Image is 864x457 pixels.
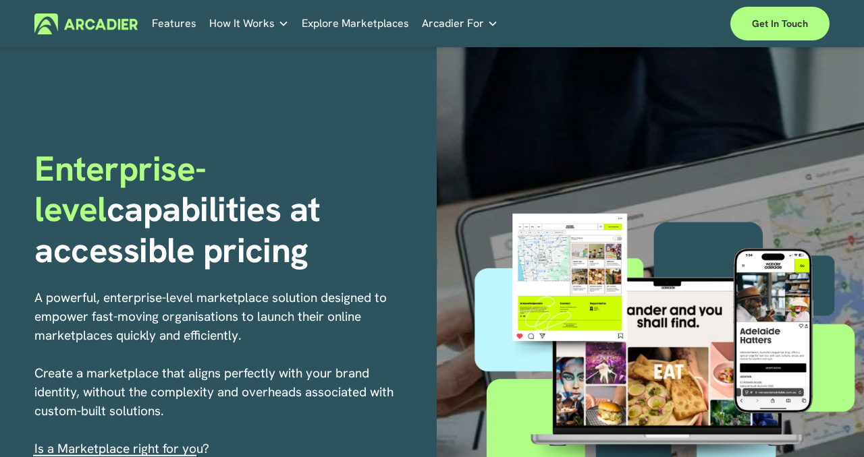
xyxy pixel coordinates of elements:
[34,440,209,457] span: I
[209,14,275,33] span: How It Works
[422,14,484,33] span: Arcadier For
[302,13,409,34] a: Explore Marketplaces
[796,392,864,457] iframe: Chat Widget
[34,187,329,273] strong: capabilities at accessible pricing
[34,13,138,34] img: Arcadier
[38,440,209,457] a: s a Marketplace right for you?
[209,13,289,34] a: folder dropdown
[730,7,830,40] a: Get in touch
[152,13,196,34] a: Features
[422,13,498,34] a: folder dropdown
[34,146,206,233] span: Enterprise-level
